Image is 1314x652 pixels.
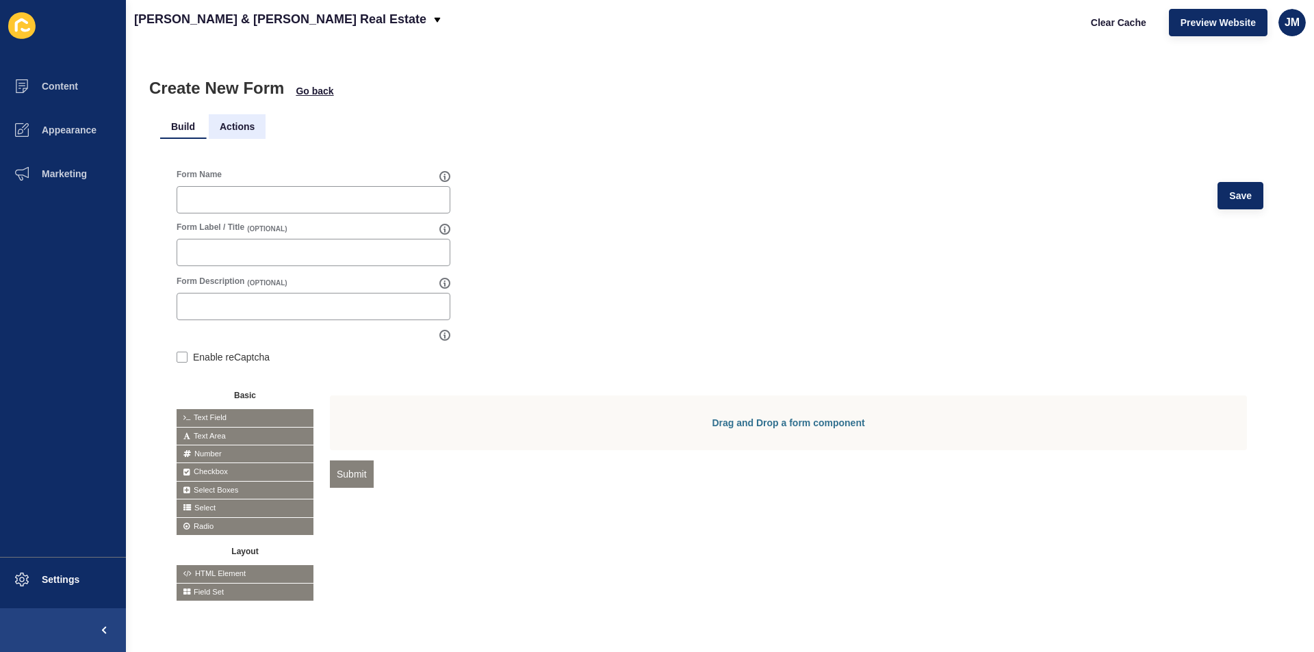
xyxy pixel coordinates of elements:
span: JM [1285,16,1300,29]
span: Preview Website [1181,16,1256,29]
button: Submit [330,460,374,488]
span: Go back [296,84,333,98]
label: Form Name [177,169,222,180]
button: Save [1218,182,1263,209]
span: Radio [177,518,313,535]
button: Layout [177,542,313,558]
span: Text Area [177,428,313,445]
span: Save [1229,189,1252,203]
span: (OPTIONAL) [247,224,287,234]
label: Form Label / Title [177,222,244,233]
button: Go back [295,84,334,98]
label: Enable reCaptcha [193,350,270,364]
label: Form Description [177,276,244,287]
span: (OPTIONAL) [247,278,287,288]
span: Text Field [177,409,313,426]
span: Number [177,445,313,462]
button: Preview Website [1169,9,1267,36]
span: Clear Cache [1091,16,1146,29]
h1: Create New Form [149,79,284,98]
li: Actions [209,114,266,139]
button: Basic [177,386,313,402]
button: Clear Cache [1079,9,1158,36]
p: [PERSON_NAME] & [PERSON_NAME] Real Estate [134,2,426,36]
span: Checkbox [177,463,313,480]
span: Select Boxes [177,482,313,499]
span: Select [177,499,313,517]
li: Build [160,114,206,139]
span: HTML Element [177,565,313,582]
div: Drag and Drop a form component [330,395,1247,450]
span: Field Set [177,584,313,601]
